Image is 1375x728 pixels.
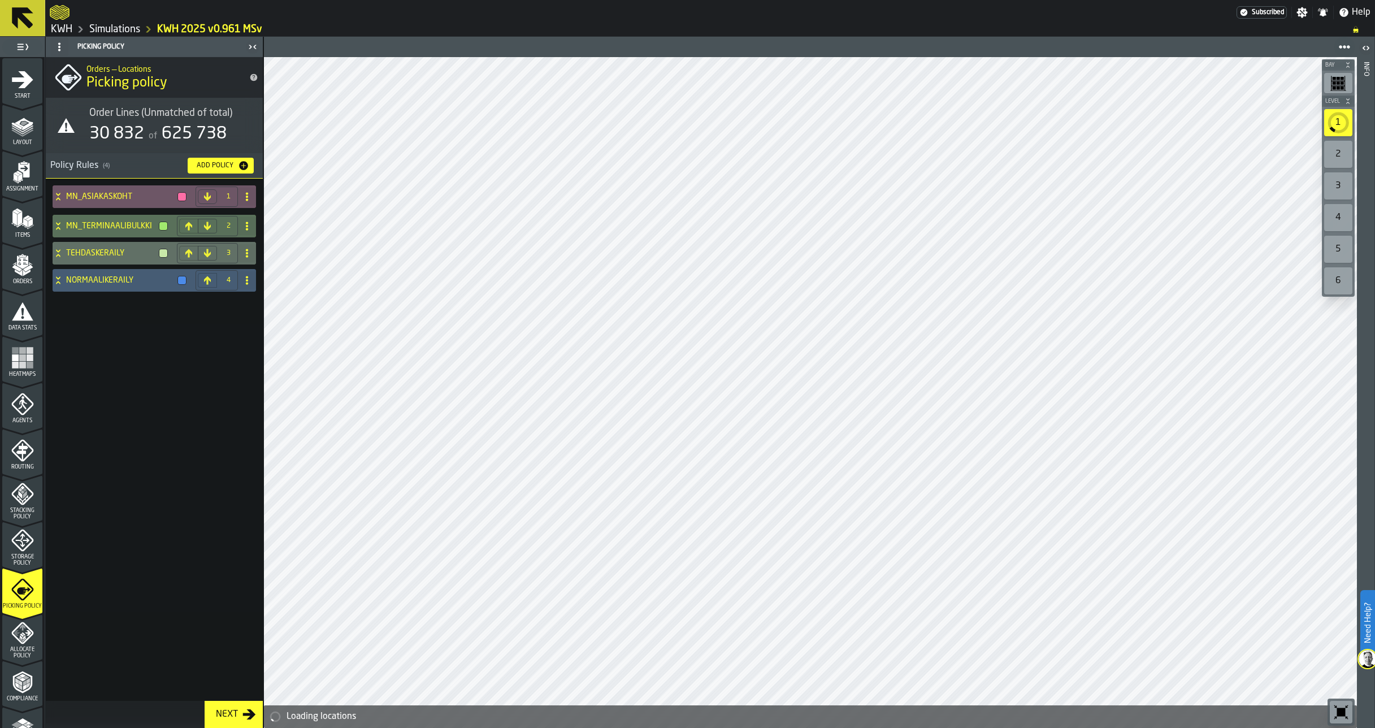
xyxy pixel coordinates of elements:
li: menu Allocate Policy [2,614,42,660]
div: button-toolbar-undefined [1322,71,1355,96]
li: menu Agents [2,383,42,428]
a: logo-header [266,703,330,726]
div: button-toolbar-undefined [1322,138,1355,170]
div: button-toolbar-undefined [1322,233,1355,265]
li: menu Layout [2,105,42,150]
span: Routing [2,464,42,470]
label: button-toggle-Help [1334,6,1375,19]
div: stat-Order Lines (Unmatched of total) [46,98,263,153]
span: Level [1323,98,1342,105]
li: menu Compliance [2,661,42,706]
div: 1 [1324,109,1352,136]
li: menu Storage Policy [2,522,42,567]
span: Picking policy [86,74,167,92]
header: Info [1357,37,1374,728]
span: Compliance [2,696,42,702]
span: 1 [224,193,233,201]
li: menu Start [2,58,42,103]
h3: title-section-[object Object] [46,153,263,179]
label: Need Help? [1361,591,1374,655]
h4: NORMAALIKERÄILY [66,276,173,285]
div: NORMAALIKERÄILY [53,269,191,292]
a: link-to-/wh/i/4fb45246-3b77-4bb5-b880-c337c3c5facb/settings/billing [1237,6,1287,19]
div: button-toolbar-undefined [1328,699,1355,726]
li: menu Assignment [2,151,42,196]
span: Heatmaps [2,371,42,378]
div: Policy Rules [50,159,179,172]
span: Allocate Policy [2,647,42,659]
div: MN_TERMINAALIBULKKI [53,215,172,237]
div: title-Picking policy [46,57,263,98]
span: Picking Policy [2,603,42,609]
nav: Breadcrumb [50,23,1370,36]
h2: Sub Title [86,63,240,74]
button: button- [1322,96,1355,107]
span: Items [2,232,42,239]
span: Storage Policy [2,554,42,566]
div: Next [211,708,242,721]
div: Info [1362,59,1370,725]
span: 625 738 [162,125,227,142]
div: 30 832 [89,124,144,144]
div: button-toolbar-undefined [1322,265,1355,297]
h4: TEHDASKERÄILY [66,249,154,258]
button: button-Next [205,701,263,728]
div: Add Policy [192,162,238,170]
label: button-toggle-Settings [1292,7,1312,18]
div: 3 [1324,172,1352,200]
a: logo-header [50,2,70,23]
div: button-toolbar-undefined [1322,170,1355,202]
span: Layout [2,140,42,146]
label: button-toggle-Notifications [1313,7,1333,18]
li: menu Orders [2,244,42,289]
div: TEHDASKERÄILY [53,242,172,265]
label: button-toggle-Close me [245,40,261,54]
div: button-toolbar-undefined [1322,107,1355,138]
span: ( 4 ) [103,162,110,170]
li: menu Routing [2,429,42,474]
span: Subscribed [1252,8,1284,16]
span: Orders [2,279,42,285]
button: button-Add Policy [188,158,254,174]
label: button-toggle-Open [1358,39,1374,59]
li: menu Picking Policy [2,568,42,613]
span: Assignment [2,186,42,192]
div: alert-Loading locations [264,705,1357,728]
a: link-to-/wh/i/4fb45246-3b77-4bb5-b880-c337c3c5facb [51,23,72,36]
div: Title [89,107,254,119]
span: Data Stats [2,325,42,331]
h4: MN_TERMINAALIBULKKI [66,222,154,231]
svg: Reset zoom and position [1332,703,1350,721]
li: menu Heatmaps [2,336,42,382]
span: Bay [1323,62,1342,68]
div: Loading locations [287,710,1352,723]
span: Stacking Policy [2,508,42,520]
span: Order Lines (Unmatched of total) [89,107,232,119]
label: button-toggle-Toggle Full Menu [2,39,42,55]
a: link-to-/wh/i/4fb45246-3b77-4bb5-b880-c337c3c5facb [89,23,140,36]
span: Agents [2,418,42,424]
button: button- [1322,59,1355,71]
div: Menu Subscription [1237,6,1287,19]
div: MN_ASIAKASKOHT [53,185,191,208]
span: Start [2,93,42,99]
div: button-toolbar-undefined [1322,202,1355,233]
span: 4 [224,276,233,284]
a: link-to-/wh/i/4fb45246-3b77-4bb5-b880-c337c3c5facb/simulations/854e4f3c-307d-49f7-b34c-a363dcc41c7a [157,23,262,36]
li: menu Stacking Policy [2,475,42,521]
span: of [149,132,157,141]
div: 2 [1324,141,1352,168]
span: Help [1352,6,1370,19]
li: menu Data Stats [2,290,42,335]
div: Picking Policy [48,38,245,56]
div: 4 [1324,204,1352,231]
span: 3 [224,249,233,257]
div: 5 [1324,236,1352,263]
span: 2 [224,222,233,230]
h4: MN_ASIAKASKOHT [66,192,173,201]
li: menu Items [2,197,42,242]
div: 6 [1324,267,1352,294]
